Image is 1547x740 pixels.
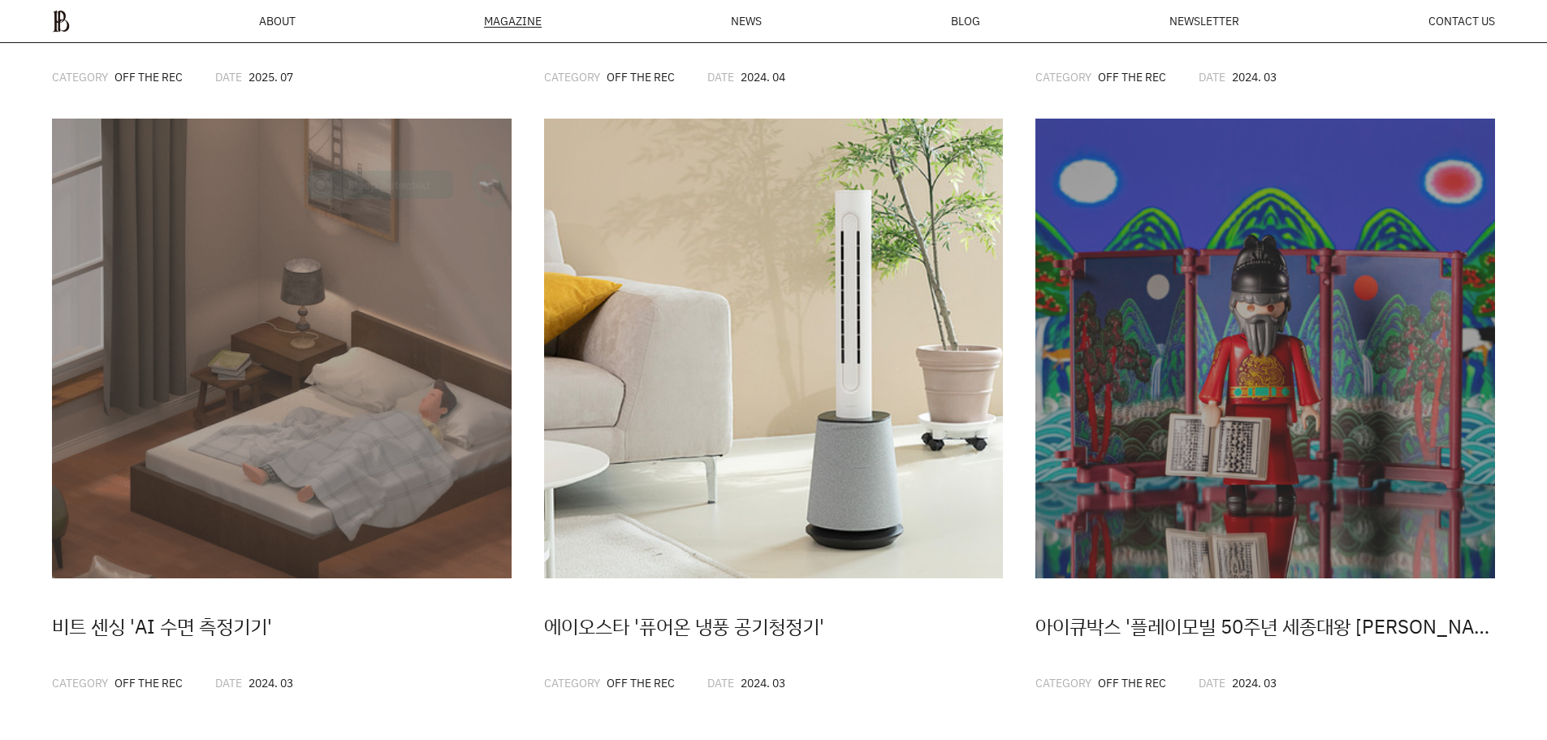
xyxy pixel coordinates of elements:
span: CATEGORY [1035,675,1091,690]
span: 2024. 03 [248,675,293,690]
span: DATE [1199,675,1225,690]
div: 비트 센싱 'AI 수면 측정기기' [52,611,512,642]
span: CATEGORY [544,69,600,84]
span: OFF THE REC [607,69,675,84]
a: CONTACT US [1428,15,1495,27]
span: OFF THE REC [115,69,183,84]
a: NEWS [731,15,762,27]
span: 2024. 03 [741,675,785,690]
span: DATE [215,69,242,84]
span: DATE [1199,69,1225,84]
span: 2025. 07 [248,69,293,84]
div: 아이큐박스 '플레이모빌 50주년 세종대왕 [PERSON_NAME]' [1035,611,1495,642]
a: 아이큐박스 '플레이모빌 50주년 세종대왕 [PERSON_NAME]'CATEGORYOFF THE RECDATE2024. 03 [1035,119,1495,692]
a: ABOUT [259,15,296,27]
div: MAGAZINE [484,15,542,28]
span: OFF THE REC [1098,69,1166,84]
a: BLOG [951,15,980,27]
span: CATEGORY [52,69,108,84]
span: 2024. 04 [741,69,785,84]
img: f984d7f6ac4dd.jpg [1035,119,1495,578]
span: DATE [707,675,734,690]
a: 에이오스타 '퓨어온 냉풍 공기청정기'CATEGORYOFF THE RECDATE2024. 03 [544,119,1004,692]
span: CATEGORY [1035,69,1091,84]
span: OFF THE REC [115,675,183,690]
a: 비트 센싱 'AI 수면 측정기기'CATEGORYOFF THE RECDATE2024. 03 [52,119,512,692]
span: DATE [707,69,734,84]
span: CATEGORY [544,675,600,690]
span: CATEGORY [52,675,108,690]
img: 8a90bff070ed1.gif [52,119,512,578]
span: DATE [215,675,242,690]
span: OFF THE REC [1098,675,1166,690]
span: 2024. 03 [1232,675,1277,690]
div: 에이오스타 '퓨어온 냉풍 공기청정기' [544,611,1004,642]
img: e33a3e38ef5bd.jpg [544,119,1004,578]
a: NEWSLETTER [1169,15,1239,27]
span: 2024. 03 [1232,69,1277,84]
img: ba379d5522eb3.png [52,10,70,32]
span: OFF THE REC [607,675,675,690]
